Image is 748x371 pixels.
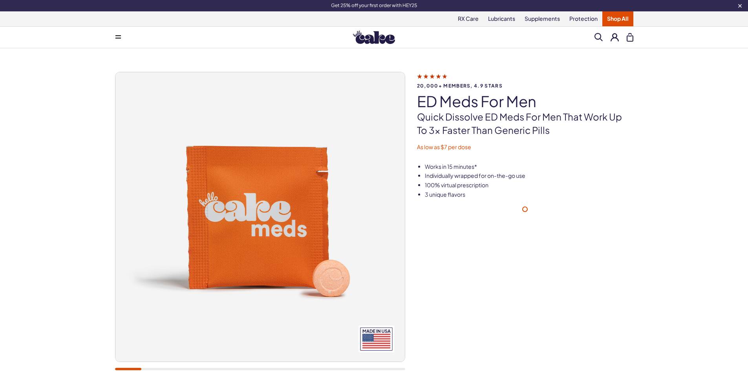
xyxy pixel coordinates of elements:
[417,73,633,88] a: 20,000+ members, 4.9 stars
[353,31,395,44] img: Hello Cake
[425,181,633,189] li: 100% virtual prescription
[425,191,633,199] li: 3 unique flavors
[565,11,602,26] a: Protection
[417,93,633,110] h1: ED Meds for Men
[483,11,520,26] a: Lubricants
[520,11,565,26] a: Supplements
[602,11,633,26] a: Shop All
[417,83,633,88] span: 20,000+ members, 4.9 stars
[115,72,405,362] img: ED Meds for Men
[425,172,633,180] li: Individually wrapped for on-the-go use
[417,110,633,137] p: Quick dissolve ED Meds for men that work up to 3x faster than generic pills
[91,2,657,9] div: Get 25% off your first order with HEY25
[417,143,633,151] p: As low as $7 per dose
[425,163,633,171] li: Works in 15 minutes*
[453,11,483,26] a: RX Care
